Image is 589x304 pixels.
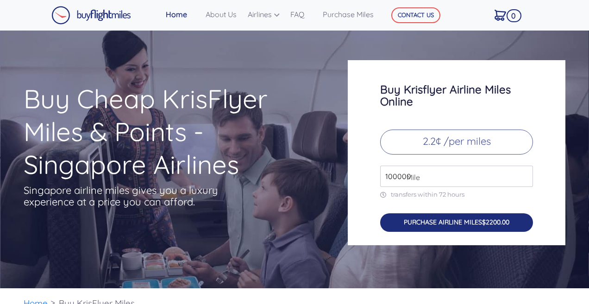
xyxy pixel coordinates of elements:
[380,191,533,199] p: transfers within 72 hours
[402,172,420,183] span: Mile
[24,185,232,208] p: Singapore airline miles gives you a luxury experience at a price you can afford.
[495,10,506,21] img: Cart
[51,6,131,25] img: Buy Flight Miles Logo
[24,82,312,181] h1: Buy Cheap KrisFlyer Miles & Points - Singapore Airlines
[244,5,287,24] a: Airlines
[507,9,521,22] span: 0
[319,5,378,24] a: Purchase Miles
[287,5,319,24] a: FAQ
[491,5,519,25] a: 0
[380,83,533,107] h3: Buy Krisflyer Airline Miles Online
[380,213,533,232] button: PURCHASE AIRLINE MILES$2200.00
[51,4,131,27] a: Buy Flight Miles Logo
[482,218,509,226] span: $2200.00
[380,130,533,155] p: 2.2¢ /per miles
[391,7,440,23] button: CONTACT US
[202,5,244,24] a: About Us
[162,5,202,24] a: Home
